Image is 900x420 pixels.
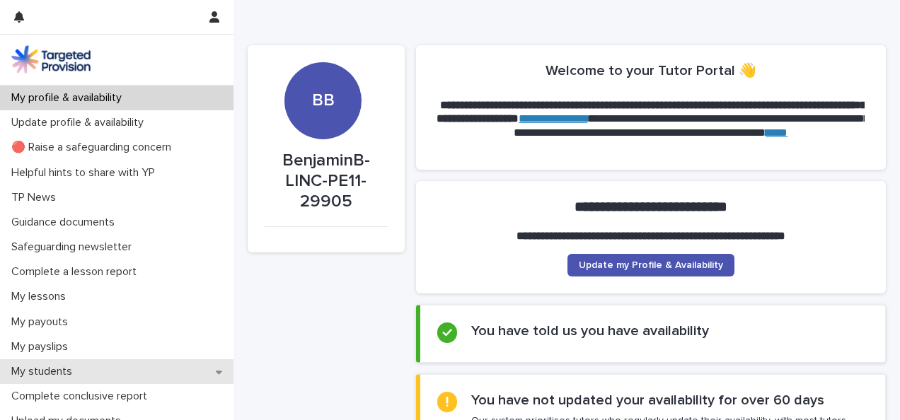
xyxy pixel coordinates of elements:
[6,265,148,279] p: Complete a lesson report
[6,191,67,204] p: TP News
[579,260,723,270] span: Update my Profile & Availability
[6,290,77,303] p: My lessons
[6,315,79,329] p: My payouts
[11,45,91,74] img: M5nRWzHhSzIhMunXDL62
[265,151,388,211] p: BenjaminB-LINC-PE11-29905
[546,62,756,79] h2: Welcome to your Tutor Portal 👋
[6,240,143,254] p: Safeguarding newsletter
[284,13,362,111] div: BB
[6,141,183,154] p: 🔴 Raise a safeguarding concern
[6,116,155,129] p: Update profile & availability
[6,340,79,354] p: My payslips
[471,392,824,409] h2: You have not updated your availability for over 60 days
[6,216,126,229] p: Guidance documents
[471,322,709,339] h2: You have told us you have availability
[6,91,133,105] p: My profile & availability
[6,166,166,180] p: Helpful hints to share with YP
[6,390,158,403] p: Complete conclusive report
[6,365,83,378] p: My students
[567,254,734,276] a: Update my Profile & Availability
